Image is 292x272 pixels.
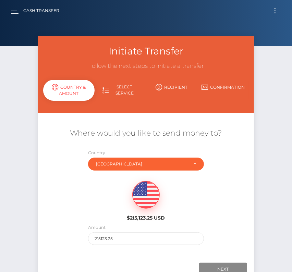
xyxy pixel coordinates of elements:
button: Toggle navigation [269,6,281,15]
a: Cash Transfer [23,3,59,18]
a: Recipient [146,81,197,93]
div: Country & Amount [43,80,95,101]
button: United States [88,158,204,171]
img: USD.png [133,181,159,209]
h3: Follow the next steps to initiate a transfer [43,62,249,70]
label: Country [88,150,105,156]
a: Confirmation [197,81,249,93]
div: [GEOGRAPHIC_DATA] [96,161,188,167]
h6: $215,123.25 USD [115,215,177,221]
h3: Initiate Transfer [43,45,249,58]
label: Amount [88,224,106,231]
a: Select Service [95,81,146,99]
h5: Where would you like to send money to? [43,128,249,139]
input: Amount to send in USD (Maximum: 215123.25) [88,232,204,245]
